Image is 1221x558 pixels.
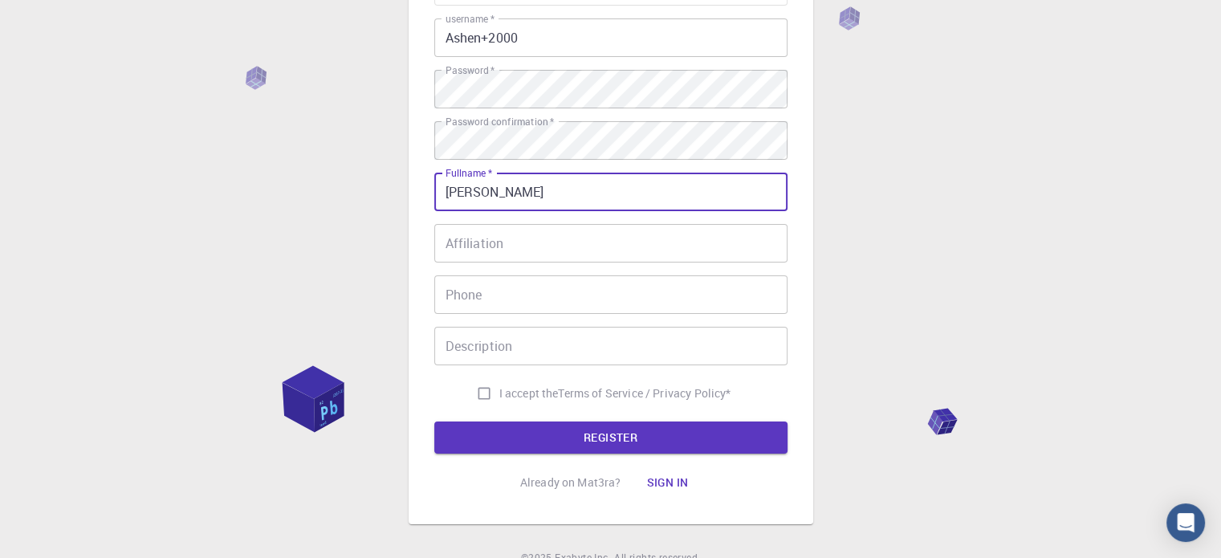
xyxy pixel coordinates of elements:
[1166,503,1205,542] div: Open Intercom Messenger
[558,385,731,401] p: Terms of Service / Privacy Policy *
[446,63,495,77] label: Password
[446,166,492,180] label: Fullname
[434,422,788,454] button: REGISTER
[633,466,701,499] button: Sign in
[499,385,559,401] span: I accept the
[558,385,731,401] a: Terms of Service / Privacy Policy*
[520,475,621,491] p: Already on Mat3ra?
[446,115,554,128] label: Password confirmation
[446,12,495,26] label: username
